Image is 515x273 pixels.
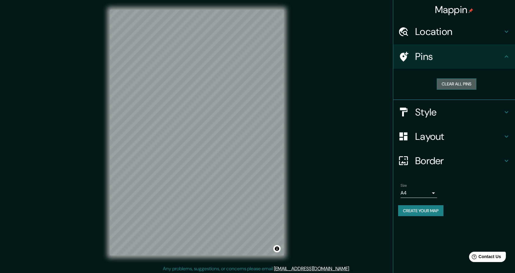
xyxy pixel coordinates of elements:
[435,4,474,16] h4: Mappin
[393,19,515,44] div: Location
[401,188,437,198] div: A4
[351,265,352,272] div: .
[274,265,349,272] a: [EMAIL_ADDRESS][DOMAIN_NAME]
[350,265,351,272] div: .
[273,245,281,252] button: Toggle attribution
[110,10,284,255] canvas: Map
[415,50,503,63] h4: Pins
[393,44,515,69] div: Pins
[393,124,515,149] div: Layout
[401,183,407,188] label: Size
[398,205,443,216] button: Create your map
[415,130,503,143] h4: Layout
[393,149,515,173] div: Border
[437,78,476,90] button: Clear all pins
[461,249,508,266] iframe: Help widget launcher
[415,155,503,167] h4: Border
[415,106,503,118] h4: Style
[163,265,350,272] p: Any problems, suggestions, or concerns please email .
[468,8,473,13] img: pin-icon.png
[393,100,515,124] div: Style
[415,26,503,38] h4: Location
